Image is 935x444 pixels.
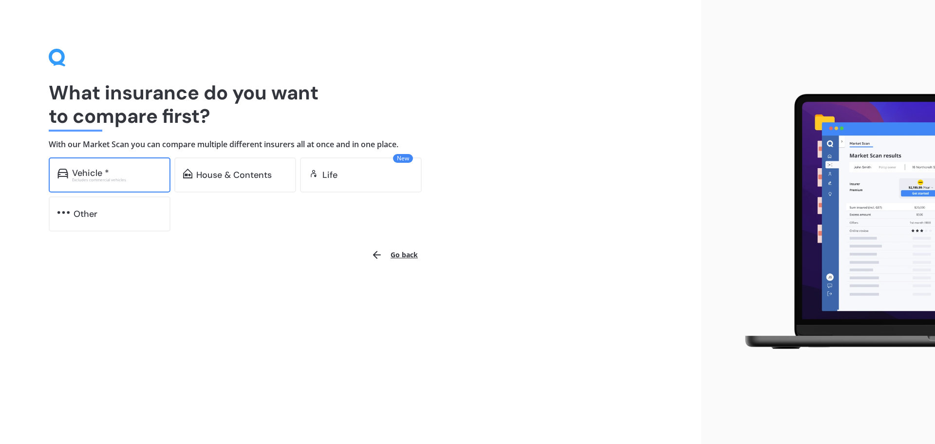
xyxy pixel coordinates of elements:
[72,178,162,182] div: Excludes commercial vehicles
[322,170,337,180] div: Life
[393,154,413,163] span: New
[731,88,935,356] img: laptop.webp
[365,243,424,267] button: Go back
[196,170,272,180] div: House & Contents
[72,168,109,178] div: Vehicle *
[49,81,653,128] h1: What insurance do you want to compare first?
[309,169,318,178] img: life.f720d6a2d7cdcd3ad642.svg
[49,139,653,150] h4: With our Market Scan you can compare multiple different insurers all at once and in one place.
[183,169,192,178] img: home-and-contents.b802091223b8502ef2dd.svg
[57,208,70,217] img: other.81dba5aafe580aa69f38.svg
[74,209,97,219] div: Other
[57,169,68,178] img: car.f15378c7a67c060ca3f3.svg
